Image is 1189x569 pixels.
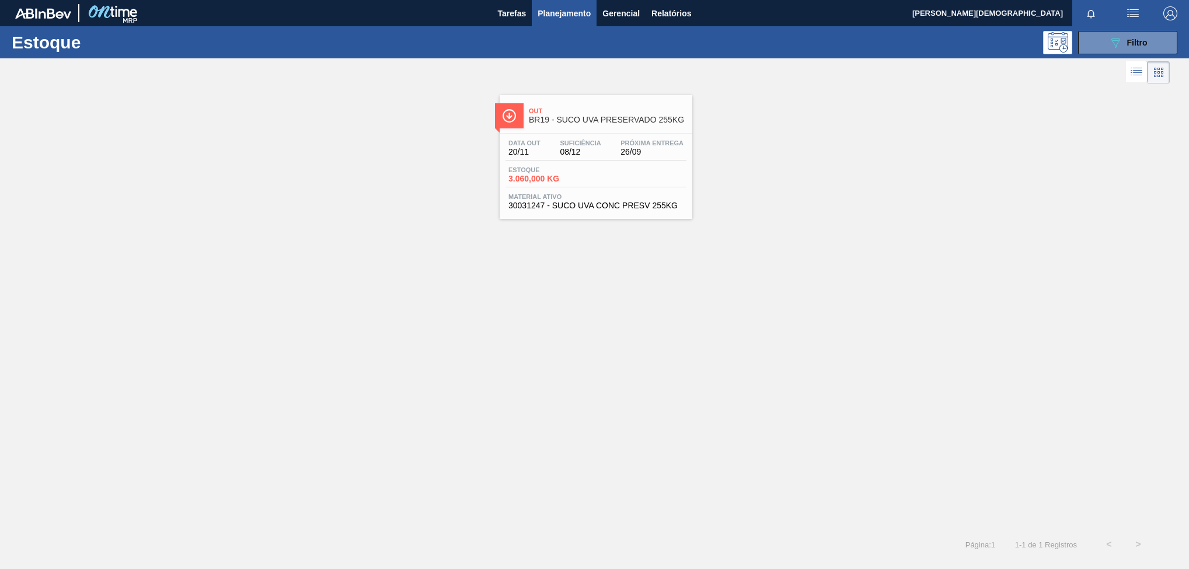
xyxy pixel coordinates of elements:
[560,148,601,156] span: 08/12
[1043,31,1072,54] div: Pogramando: nenhum usuário selecionado
[508,193,684,200] span: Material ativo
[12,36,188,49] h1: Estoque
[1126,6,1140,20] img: userActions
[602,6,640,20] span: Gerencial
[497,6,526,20] span: Tarefas
[538,6,591,20] span: Planejamento
[1126,61,1148,83] div: Visão em Lista
[1013,540,1077,549] span: 1 - 1 de 1 Registros
[651,6,691,20] span: Relatórios
[1072,5,1110,22] button: Notificações
[1148,61,1170,83] div: Visão em Cards
[620,139,684,146] span: Próxima Entrega
[508,166,590,173] span: Estoque
[508,148,541,156] span: 20/11
[508,174,590,183] span: 3.060,000 KG
[1078,31,1177,54] button: Filtro
[620,148,684,156] span: 26/09
[508,201,684,210] span: 30031247 - SUCO UVA CONC PRESV 255KG
[560,139,601,146] span: Suficiência
[1094,530,1124,559] button: <
[502,109,517,123] img: Ícone
[529,116,686,124] span: BR19 - SUCO UVA PRESERVADO 255KG
[508,139,541,146] span: Data out
[491,86,698,219] a: ÍconeOutBR19 - SUCO UVA PRESERVADO 255KGData out20/11Suficiência08/12Próxima Entrega26/09Estoque3...
[1163,6,1177,20] img: Logout
[15,8,71,19] img: TNhmsLtSVTkK8tSr43FrP2fwEKptu5GPRR3wAAAABJRU5ErkJggg==
[965,540,995,549] span: Página : 1
[1124,530,1153,559] button: >
[529,107,686,114] span: Out
[1127,38,1148,47] span: Filtro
